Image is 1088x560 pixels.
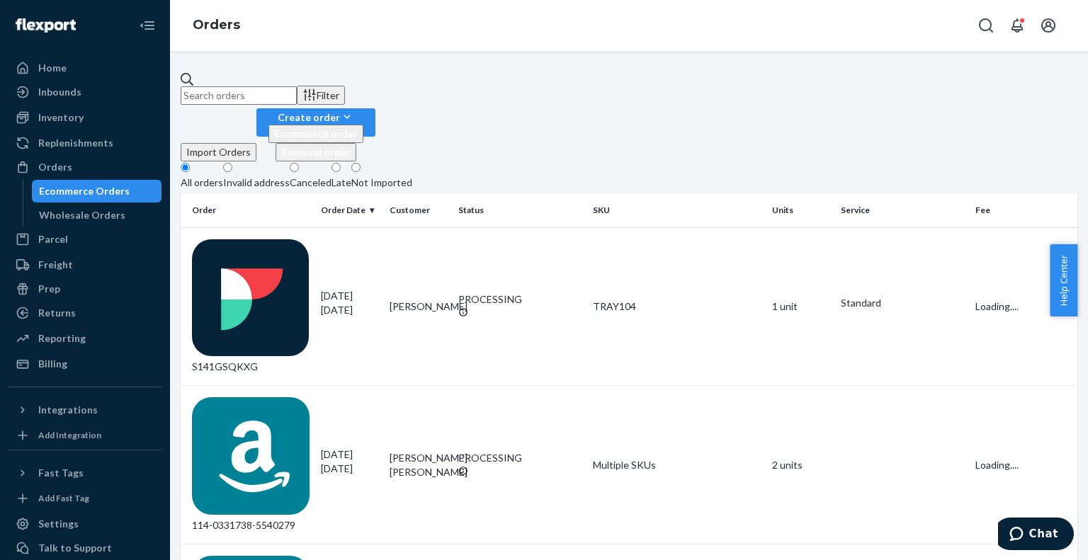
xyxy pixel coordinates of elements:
th: Order Date [315,193,384,227]
input: Late [331,163,341,172]
div: Reporting [38,331,86,345]
div: Prep [38,282,60,296]
a: Home [8,57,161,79]
ol: breadcrumbs [181,5,251,46]
input: Invalid address [223,163,232,172]
div: Late [331,176,351,190]
div: PROCESSING [458,451,582,465]
div: Parcel [38,232,68,246]
a: Orders [193,17,240,33]
div: Invalid address [223,176,290,190]
button: Talk to Support [8,537,161,559]
th: Order [181,193,315,227]
td: 2 units [766,386,835,544]
a: Inventory [8,106,161,129]
iframe: Opens a widget where you can chat to one of our agents [998,518,1074,553]
input: Canceled [290,163,299,172]
div: [DATE] [321,289,378,317]
div: 114-0331738-5540279 [192,397,310,532]
a: Add Fast Tag [8,490,161,507]
a: Inbounds [8,81,161,103]
div: Replenishments [38,136,113,150]
th: Units [766,193,835,227]
a: Returns [8,302,161,324]
a: Prep [8,278,161,300]
button: Filter [297,86,345,105]
a: Replenishments [8,132,161,154]
a: Freight [8,253,161,276]
a: Reporting [8,327,161,350]
div: TRAY104 [593,299,761,314]
th: Status [453,193,587,227]
div: Not Imported [351,176,412,190]
a: Wholesale Orders [32,204,162,227]
th: Fee [970,193,1077,227]
a: Ecommerce Orders [32,180,162,202]
div: [DATE] [321,447,378,476]
button: Help Center [1050,244,1077,316]
div: All orders [181,176,223,190]
div: Create order [268,110,363,125]
p: Standard [841,296,964,310]
td: Multiple SKUs [587,386,766,544]
button: Open notifications [1003,11,1031,40]
div: PROCESSING [458,292,582,307]
p: [DATE] [321,303,378,317]
input: All orders [181,163,190,172]
td: [PERSON_NAME] [PERSON_NAME] [384,386,453,544]
a: Settings [8,513,161,535]
div: Add Fast Tag [38,492,89,504]
a: Add Integration [8,427,161,444]
button: Removal order [276,143,356,161]
td: 1 unit [766,227,835,386]
a: Orders [8,156,161,178]
img: Flexport logo [16,18,76,33]
button: Create orderEcommerce orderRemoval order [256,108,375,137]
div: Filter [302,88,339,103]
div: Canceled [290,176,331,190]
div: Orders [38,160,72,174]
button: Import Orders [181,143,256,161]
button: Integrations [8,399,161,421]
div: Customer [390,204,447,216]
div: Returns [38,306,76,320]
span: Removal order [281,146,351,158]
div: Home [38,61,67,75]
button: Open account menu [1034,11,1062,40]
div: Wholesale Orders [39,208,125,222]
button: Close Navigation [133,11,161,40]
a: Parcel [8,228,161,251]
td: [PERSON_NAME] [384,227,453,386]
a: Billing [8,353,161,375]
div: S141GSQKXG [192,239,310,375]
td: Loading.... [970,227,1077,386]
button: Open Search Box [972,11,1000,40]
td: Loading.... [970,386,1077,544]
div: Integrations [38,403,98,417]
input: Search orders [181,86,297,105]
div: Ecommerce Orders [39,184,130,198]
span: Ecommerce order [274,127,358,139]
div: Settings [38,517,79,531]
div: Inbounds [38,85,81,99]
div: Talk to Support [38,541,112,555]
button: Ecommerce order [268,125,363,143]
th: Service [835,193,970,227]
th: SKU [587,193,766,227]
div: Add Integration [38,429,101,441]
div: Inventory [38,110,84,125]
div: Billing [38,357,67,371]
p: [DATE] [321,462,378,476]
div: Freight [38,258,73,272]
input: Not Imported [351,163,361,172]
div: Fast Tags [38,466,84,480]
button: Fast Tags [8,462,161,484]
